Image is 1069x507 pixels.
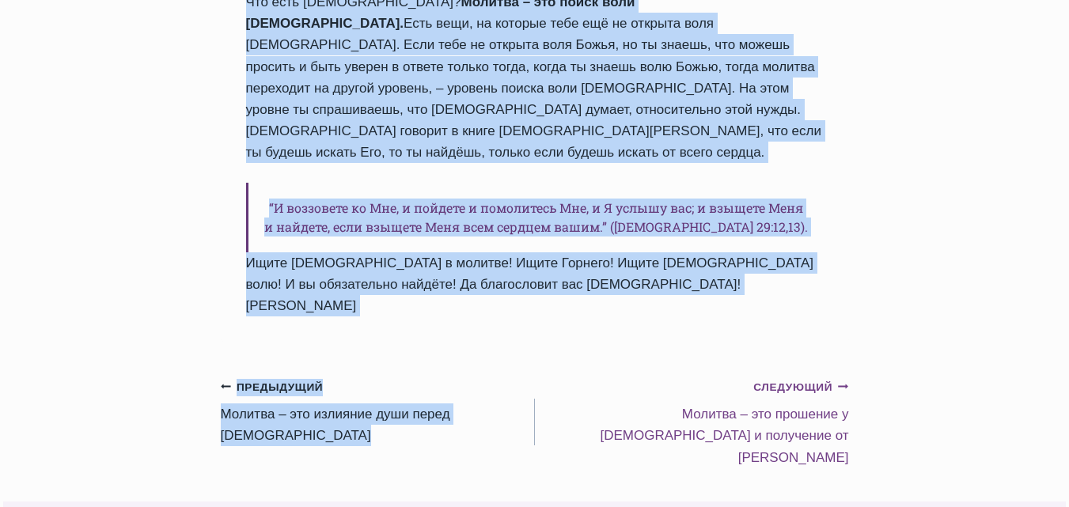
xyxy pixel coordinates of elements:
small: Предыдущий [221,379,324,396]
h6: “И воззовете ко Мне, и пойдете и помолитесь Мне, и Я услышу вас; и взыщете Меня и найдете, если в... [246,183,824,252]
nav: Записи [221,376,849,468]
small: Следующий [753,379,848,396]
a: ПредыдущийМолитва – это излияние души перед [DEMOGRAPHIC_DATA] [221,376,535,447]
a: СледующийМолитва – это прошение у [DEMOGRAPHIC_DATA] и получение от [PERSON_NAME] [535,376,849,468]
